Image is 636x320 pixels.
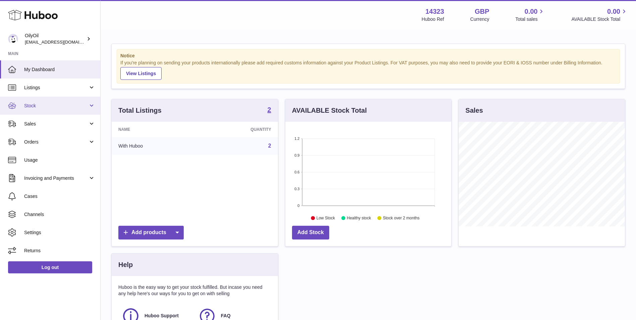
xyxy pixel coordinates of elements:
text: Low Stock [316,216,335,220]
span: Orders [24,139,88,145]
a: Add Stock [292,226,329,239]
text: 0.6 [294,170,299,174]
th: Quantity [199,122,278,137]
text: 1.2 [294,137,299,141]
text: Stock over 2 months [383,216,419,220]
span: Huboo Support [144,313,179,319]
span: Stock [24,103,88,109]
strong: 14323 [425,7,444,16]
a: View Listings [120,67,162,80]
h3: AVAILABLE Stock Total [292,106,367,115]
text: 0.9 [294,153,299,157]
th: Name [112,122,199,137]
strong: 2 [268,106,271,113]
strong: GBP [475,7,489,16]
a: Add products [118,226,184,239]
span: Usage [24,157,95,163]
a: 2 [268,106,271,114]
span: Invoicing and Payments [24,175,88,181]
span: 0.00 [525,7,538,16]
p: Huboo is the easy way to get your stock fulfilled. But incase you need any help here's our ways f... [118,284,271,297]
text: 0 [297,204,299,208]
div: If you're planning on sending your products internationally please add required customs informati... [120,60,616,80]
span: Total sales [515,16,545,22]
h3: Total Listings [118,106,162,115]
span: Channels [24,211,95,218]
span: Returns [24,248,95,254]
a: Log out [8,261,92,273]
span: Sales [24,121,88,127]
h3: Help [118,260,133,269]
span: Listings [24,85,88,91]
div: OilyOil [25,33,85,45]
h3: Sales [465,106,483,115]
span: [EMAIL_ADDRESS][DOMAIN_NAME] [25,39,99,45]
strong: Notice [120,53,616,59]
text: 0.3 [294,187,299,191]
span: My Dashboard [24,66,95,73]
span: AVAILABLE Stock Total [571,16,628,22]
a: 0.00 Total sales [515,7,545,22]
td: With Huboo [112,137,199,155]
img: internalAdmin-14323@internal.huboo.com [8,34,18,44]
span: FAQ [221,313,231,319]
div: Currency [470,16,489,22]
span: Settings [24,229,95,236]
span: Cases [24,193,95,200]
a: 0.00 AVAILABLE Stock Total [571,7,628,22]
a: 2 [268,143,271,149]
text: Healthy stock [347,216,371,220]
span: 0.00 [607,7,620,16]
div: Huboo Ref [422,16,444,22]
